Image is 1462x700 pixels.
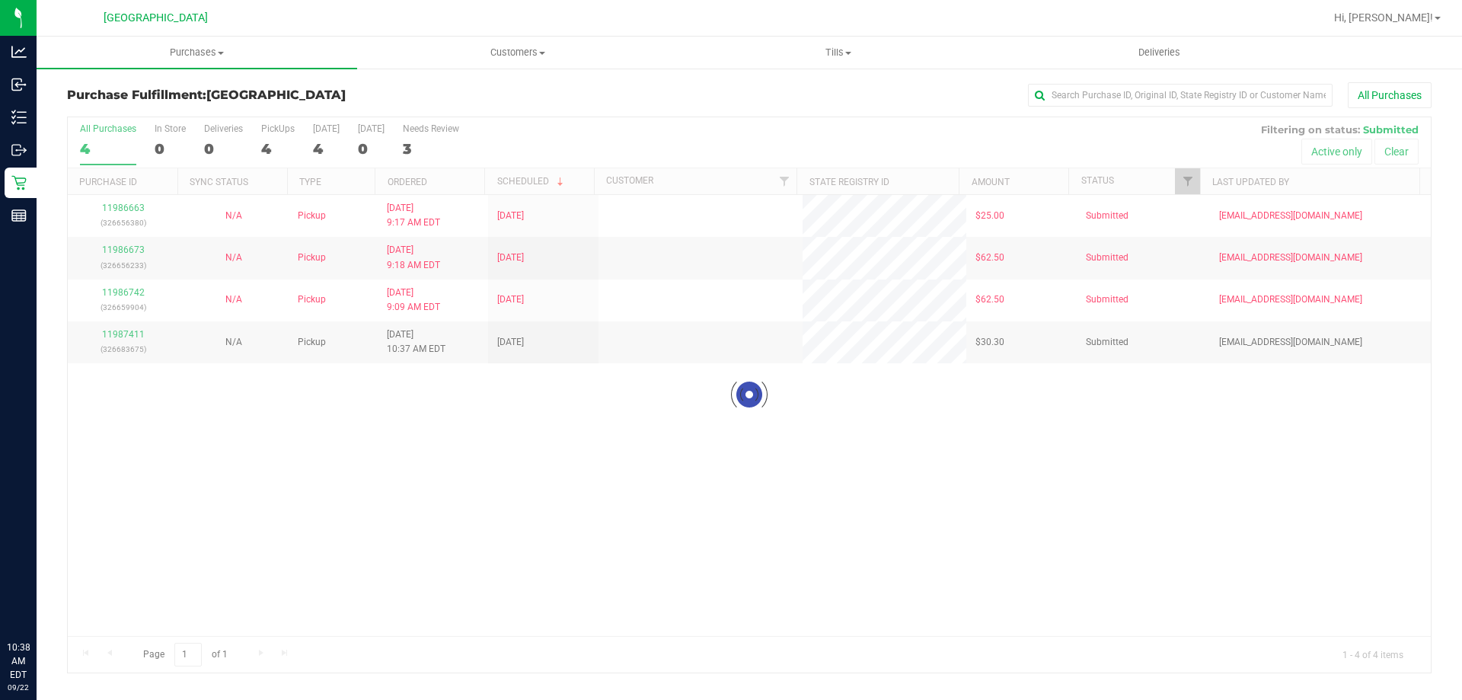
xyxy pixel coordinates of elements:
span: Deliveries [1118,46,1201,59]
inline-svg: Analytics [11,44,27,59]
input: Search Purchase ID, Original ID, State Registry ID or Customer Name... [1028,84,1333,107]
inline-svg: Outbound [11,142,27,158]
inline-svg: Inventory [11,110,27,125]
iframe: Resource center [15,578,61,624]
p: 10:38 AM EDT [7,641,30,682]
inline-svg: Retail [11,175,27,190]
span: Purchases [37,46,357,59]
h3: Purchase Fulfillment: [67,88,522,102]
inline-svg: Inbound [11,77,27,92]
span: Customers [358,46,677,59]
span: Hi, [PERSON_NAME]! [1334,11,1433,24]
span: [GEOGRAPHIC_DATA] [206,88,346,102]
a: Tills [678,37,998,69]
button: All Purchases [1348,82,1432,108]
span: [GEOGRAPHIC_DATA] [104,11,208,24]
p: 09/22 [7,682,30,693]
inline-svg: Reports [11,208,27,223]
a: Purchases [37,37,357,69]
span: Tills [678,46,998,59]
a: Deliveries [999,37,1320,69]
a: Customers [357,37,678,69]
